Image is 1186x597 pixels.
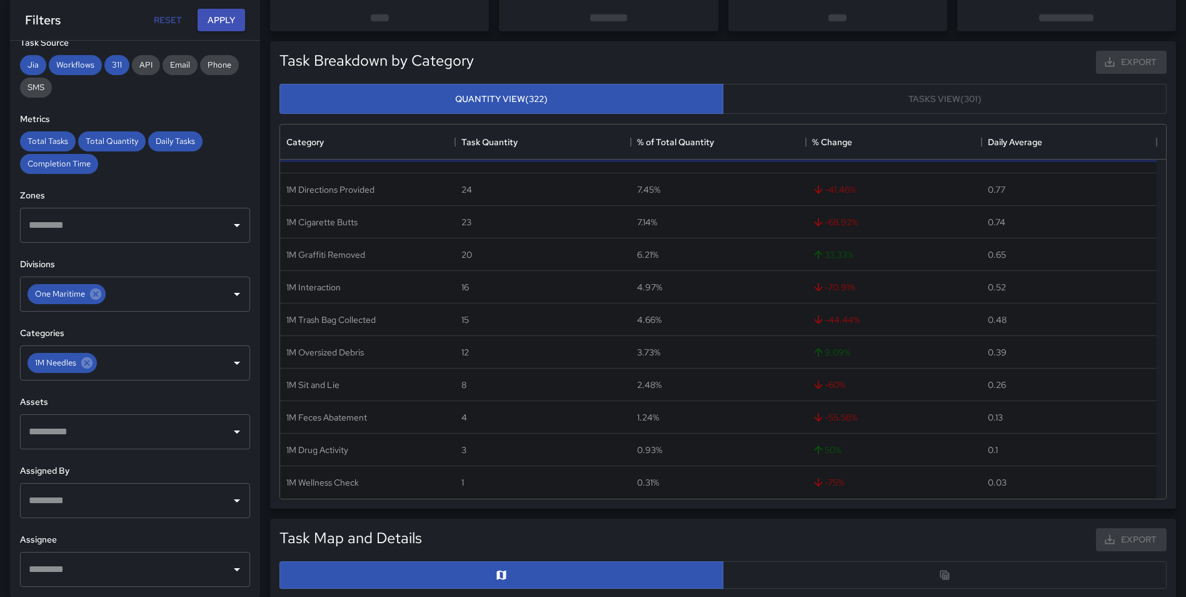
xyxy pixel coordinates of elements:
span: Phone [200,59,239,70]
h6: Assets [20,395,250,409]
div: 1M Oversized Debris [286,346,364,359]
span: Workflows [49,59,102,70]
div: % of Total Quantity [631,125,806,160]
div: 1M Graffiti Removed [286,248,365,261]
span: One Maritime [28,287,93,301]
div: SMS [20,78,52,98]
div: Jia [20,55,46,75]
div: Email [163,55,198,75]
button: Open [228,492,246,509]
span: 50 % [812,444,842,456]
div: 0.74 [988,216,1005,228]
div: 4.97% [637,281,662,293]
div: Workflows [49,55,102,75]
button: Apply [198,9,245,32]
div: Total Tasks [20,131,76,151]
div: 4.66% [637,314,661,326]
div: Task Quantity [461,125,518,160]
span: Total Tasks [20,136,76,146]
div: 15 [461,314,469,326]
button: Open [228,217,246,234]
div: 1 [461,476,464,489]
div: Category [280,125,455,160]
span: -75 % [812,476,844,489]
span: SMS [20,82,52,93]
div: 0.1 [988,444,998,456]
span: 33.33 % [812,248,853,261]
div: 1M Sit and Lie [286,379,339,391]
span: -44.44 % [812,314,860,326]
div: 0.52 [988,281,1006,293]
h5: Task Breakdown by Category [279,51,474,71]
h6: Categories [20,327,250,340]
div: 0.13 [988,411,1003,424]
div: 0.26 [988,379,1006,391]
div: 8 [461,379,466,391]
div: 1M Needles [28,353,97,373]
div: 1M Drug Activity [286,444,348,456]
span: Daily Tasks [148,136,203,146]
button: Reset [148,9,188,32]
div: 7.45% [637,183,660,196]
div: % Change [812,125,852,160]
div: 1M Feces Abatement [286,411,367,424]
div: Daily Tasks [148,131,203,151]
div: 23 [461,216,471,228]
span: Total Quantity [78,136,146,146]
div: API [132,55,160,75]
div: 0.93% [637,444,662,456]
div: 4 [461,411,467,424]
h5: Task Map and Details [279,528,422,548]
div: 1M Wellness Check [286,476,359,489]
div: 20 [461,248,472,261]
div: 2.48% [637,379,661,391]
h6: Divisions [20,258,250,272]
span: Jia [20,59,46,70]
div: 1M Interaction [286,281,341,293]
span: Email [163,59,198,70]
span: -70.91 % [812,281,855,293]
div: 3 [461,444,466,456]
div: 0.77 [988,183,1005,196]
span: -68.92 % [812,216,858,228]
span: API [132,59,160,70]
div: 12 [461,346,469,359]
div: 0.48 [988,314,1007,326]
span: 311 [104,59,129,70]
span: Completion Time [20,158,98,169]
span: -55.56 % [812,411,857,424]
div: Completion Time [20,154,98,174]
div: % Change [806,125,981,160]
button: Open [228,285,246,303]
div: Category [286,125,324,160]
span: 9.09 % [812,346,850,359]
div: 1.24% [637,411,659,424]
button: Open [228,354,246,372]
div: 24 [461,183,472,196]
button: Open [228,561,246,578]
h6: Task Source [20,36,250,50]
div: 311 [104,55,129,75]
h6: Filters [25,10,61,30]
div: 0.39 [988,346,1007,359]
h6: Metrics [20,113,250,126]
div: 0.31% [637,476,659,489]
div: Phone [200,55,239,75]
div: Daily Average [988,125,1042,160]
span: -60 % [812,379,845,391]
h6: Zones [20,189,250,203]
div: One Maritime [28,284,106,304]
div: Total Quantity [78,131,146,151]
div: 0.03 [988,476,1007,489]
div: Task Quantity [455,125,630,160]
span: -41.46 % [812,183,856,196]
button: Open [228,423,246,441]
div: % of Total Quantity [637,125,714,160]
div: 0.65 [988,248,1006,261]
div: 7.14% [637,216,657,228]
div: 16 [461,281,469,293]
div: 1M Trash Bag Collected [286,314,376,326]
div: 3.73% [637,346,660,359]
span: 1M Needles [28,355,84,370]
h6: Assignee [20,533,250,547]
